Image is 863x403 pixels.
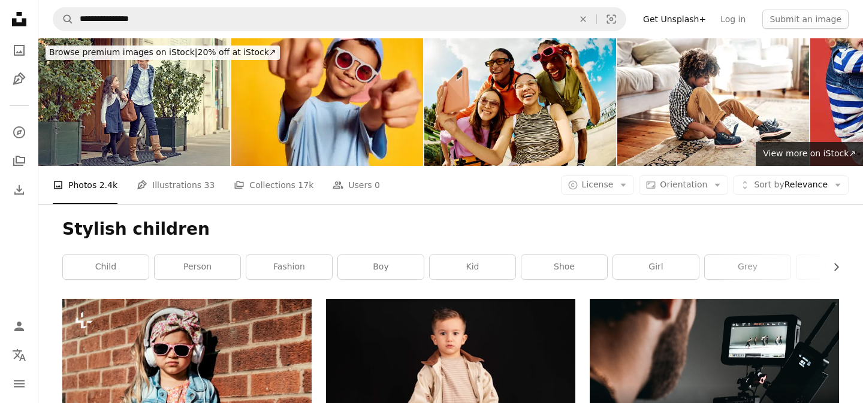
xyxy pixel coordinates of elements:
button: License [561,175,635,195]
span: 0 [375,178,380,192]
a: Log in [713,10,753,29]
a: Illustrations [7,67,31,91]
a: fashion [246,255,332,279]
span: 17k [298,178,313,192]
a: Browse premium images on iStock|20% off at iStock↗ [38,38,287,67]
a: Illustrations 33 [137,166,215,204]
a: Collections [7,149,31,173]
img: Wide angle shot of Gen Z group of friends using a smartphone together. [424,38,616,166]
a: Get Unsplash+ [636,10,713,29]
span: Orientation [660,180,707,189]
button: Sort byRelevance [733,175,849,195]
a: child [63,255,149,279]
h1: Stylish children [62,219,839,240]
button: Menu [7,372,31,396]
span: Sort by [754,180,784,189]
a: Collections 17k [234,166,313,204]
img: I have to get ready for school [617,38,809,166]
a: shoe [521,255,607,279]
span: Relevance [754,179,828,191]
a: Log in / Sign up [7,314,31,338]
a: kid [430,255,515,279]
button: Language [7,343,31,367]
button: Submit an image [762,10,849,29]
a: View more on iStock↗ [756,142,863,166]
img: Closeup portrait of little african happy boy in stylish sunglasses and cap looking at camera over... [231,38,423,166]
a: Explore [7,120,31,144]
button: Clear [570,8,596,31]
a: Photos [7,38,31,62]
button: Orientation [639,175,728,195]
span: License [582,180,614,189]
button: Search Unsplash [53,8,74,31]
img: Brunette mother daughter walking in Paris streets on spring afternoon [38,38,230,166]
span: Browse premium images on iStock | [49,47,197,57]
a: Home — Unsplash [7,7,31,34]
button: scroll list to the right [825,255,839,279]
span: 33 [204,178,215,192]
a: grey [705,255,790,279]
a: boy [338,255,424,279]
a: girl [613,255,699,279]
a: person [155,255,240,279]
span: View more on iStock ↗ [763,149,856,158]
a: Users 0 [333,166,380,204]
button: Visual search [597,8,626,31]
a: Download History [7,178,31,202]
form: Find visuals sitewide [53,7,626,31]
a: Young boy in stylish outfit stands against black background [326,376,575,387]
div: 20% off at iStock ↗ [46,46,280,60]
